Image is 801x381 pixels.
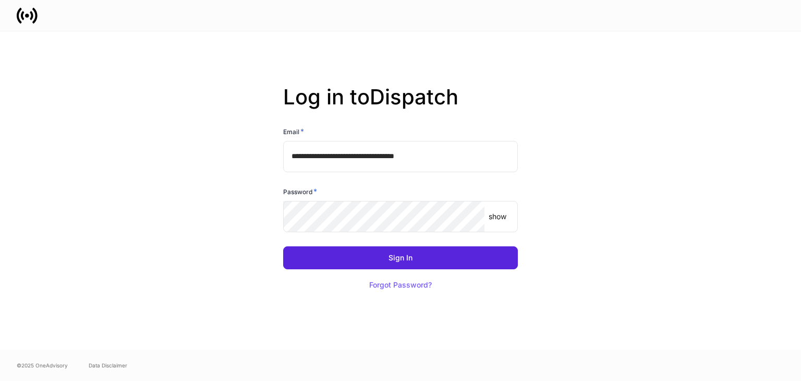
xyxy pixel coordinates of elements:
p: show [489,211,506,222]
button: Forgot Password? [356,273,445,296]
span: © 2025 OneAdvisory [17,361,68,370]
div: Forgot Password? [369,281,432,289]
a: Data Disclaimer [89,361,127,370]
h6: Email [283,126,304,137]
div: Sign In [389,254,412,261]
h2: Log in to Dispatch [283,85,518,126]
h6: Password [283,186,317,197]
button: Sign In [283,246,518,269]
